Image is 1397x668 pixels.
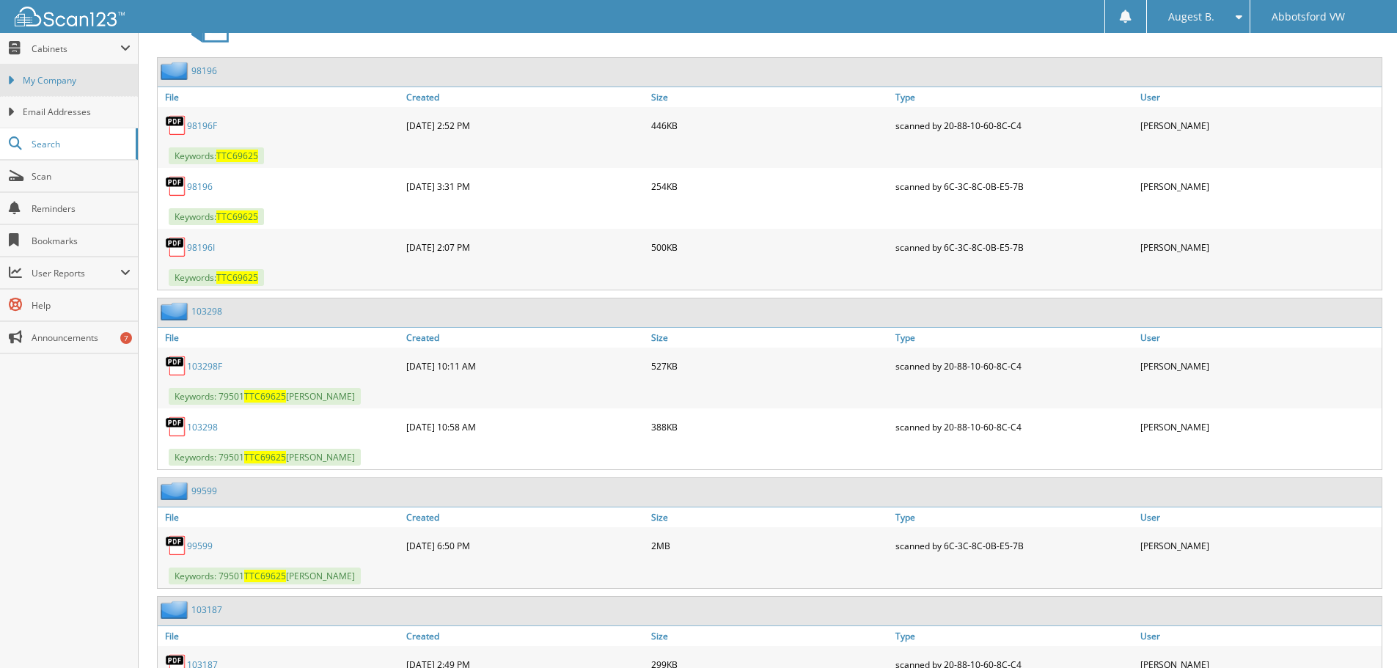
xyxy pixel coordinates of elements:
[169,568,361,584] span: Keywords: 79501 [PERSON_NAME]
[892,531,1137,560] div: scanned by 6C-3C-8C-0B-E5-7B
[191,65,217,77] a: 98196
[169,388,361,405] span: Keywords: 79501 [PERSON_NAME]
[648,328,892,348] a: Size
[158,507,403,527] a: File
[1324,598,1397,668] iframe: Chat Widget
[1137,172,1382,201] div: [PERSON_NAME]
[23,74,131,87] span: My Company
[169,208,264,225] span: Keywords:
[244,570,286,582] span: TTC69625
[158,87,403,107] a: File
[32,138,128,150] span: Search
[403,412,648,441] div: [DATE] 10:58 AM
[1168,12,1214,21] span: Augest B.
[1137,412,1382,441] div: [PERSON_NAME]
[892,351,1137,381] div: scanned by 20-88-10-60-8C-C4
[892,232,1137,262] div: scanned by 6C-3C-8C-0B-E5-7B
[403,172,648,201] div: [DATE] 3:31 PM
[648,626,892,646] a: Size
[1137,351,1382,381] div: [PERSON_NAME]
[161,302,191,320] img: folder2.png
[165,355,187,377] img: PDF.png
[191,305,222,318] a: 103298
[648,172,892,201] div: 254KB
[892,412,1137,441] div: scanned by 20-88-10-60-8C-C4
[32,43,120,55] span: Cabinets
[187,241,215,254] a: 98196I
[15,7,125,26] img: scan123-logo-white.svg
[892,507,1137,527] a: Type
[32,331,131,344] span: Announcements
[648,412,892,441] div: 388KB
[892,328,1137,348] a: Type
[1137,328,1382,348] a: User
[1272,12,1345,21] span: Abbotsford VW
[165,535,187,557] img: PDF.png
[32,299,131,312] span: Help
[648,87,892,107] a: Size
[1137,232,1382,262] div: [PERSON_NAME]
[169,449,361,466] span: Keywords: 79501 [PERSON_NAME]
[1137,111,1382,140] div: [PERSON_NAME]
[403,87,648,107] a: Created
[648,232,892,262] div: 500KB
[120,332,132,344] div: 7
[161,482,191,500] img: folder2.png
[187,360,222,372] a: 103298F
[648,507,892,527] a: Size
[32,235,131,247] span: Bookmarks
[161,601,191,619] img: folder2.png
[191,485,217,497] a: 99599
[892,172,1137,201] div: scanned by 6C-3C-8C-0B-E5-7B
[648,111,892,140] div: 446KB
[23,106,131,119] span: Email Addresses
[165,175,187,197] img: PDF.png
[32,202,131,215] span: Reminders
[187,120,217,132] a: 98196F
[187,421,218,433] a: 103298
[169,269,264,286] span: Keywords:
[244,390,286,403] span: TTC69625
[403,626,648,646] a: Created
[648,531,892,560] div: 2MB
[161,62,191,80] img: folder2.png
[1137,507,1382,527] a: User
[165,416,187,438] img: PDF.png
[403,507,648,527] a: Created
[32,170,131,183] span: Scan
[187,540,213,552] a: 99599
[216,150,258,162] span: TTC69625
[892,626,1137,646] a: Type
[191,603,222,616] a: 103187
[1137,626,1382,646] a: User
[169,147,264,164] span: Keywords:
[216,271,258,284] span: TTC69625
[403,232,648,262] div: [DATE] 2:07 PM
[403,351,648,381] div: [DATE] 10:11 AM
[216,210,258,223] span: TTC69625
[1137,531,1382,560] div: [PERSON_NAME]
[403,328,648,348] a: Created
[892,87,1137,107] a: Type
[648,351,892,381] div: 527KB
[403,111,648,140] div: [DATE] 2:52 PM
[32,267,120,279] span: User Reports
[158,328,403,348] a: File
[1137,87,1382,107] a: User
[158,626,403,646] a: File
[165,236,187,258] img: PDF.png
[403,531,648,560] div: [DATE] 6:50 PM
[892,111,1137,140] div: scanned by 20-88-10-60-8C-C4
[244,451,286,463] span: TTC69625
[187,180,213,193] a: 98196
[165,114,187,136] img: PDF.png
